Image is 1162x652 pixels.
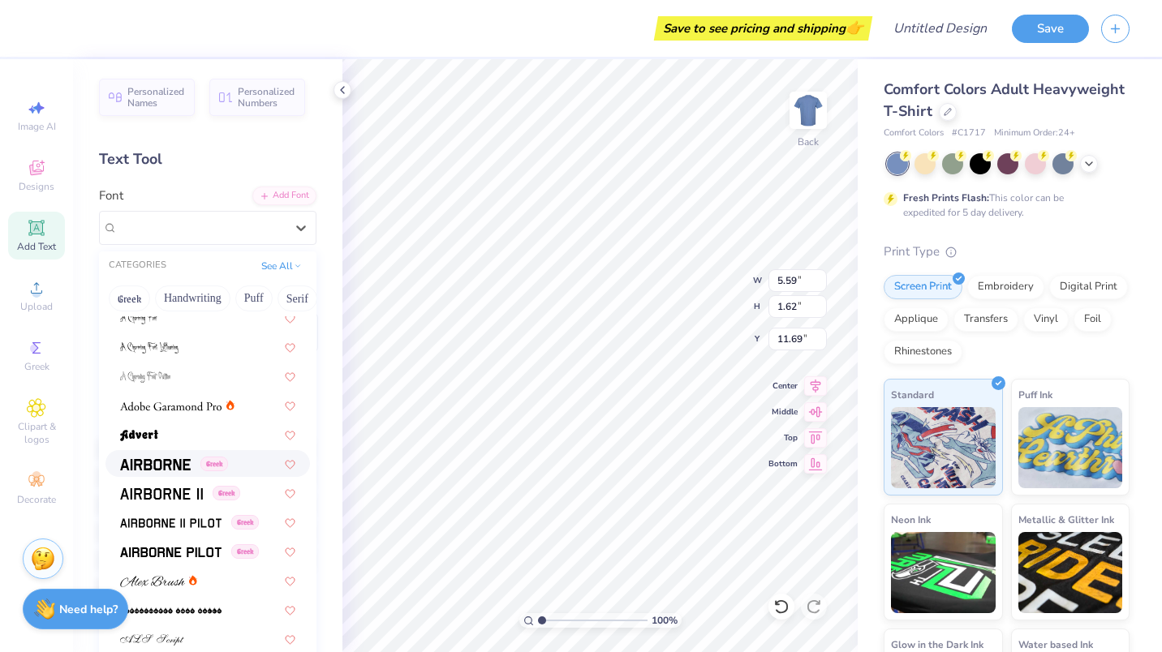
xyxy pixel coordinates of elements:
[120,430,158,441] img: Advert
[20,300,53,313] span: Upload
[99,148,316,170] div: Text Tool
[652,613,678,628] span: 100 %
[1074,307,1112,332] div: Foil
[200,457,228,471] span: Greek
[903,191,989,204] strong: Fresh Prints Flash:
[120,459,191,470] img: Airborne
[891,532,996,613] img: Neon Ink
[109,259,166,272] div: CATEGORIES
[231,544,259,559] span: Greek
[884,275,962,299] div: Screen Print
[768,380,798,392] span: Center
[1018,532,1123,613] img: Metallic & Glitter Ink
[120,634,184,646] img: ALS Script
[1023,307,1069,332] div: Vinyl
[120,488,203,500] img: Airborne II
[120,401,222,412] img: Adobe Garamond Pro
[120,576,185,587] img: Alex Brush
[252,187,316,205] div: Add Font
[903,191,1103,220] div: This color can be expedited for 5 day delivery.
[120,371,170,383] img: A Charming Font Outline
[99,187,123,205] label: Font
[120,605,222,616] img: AlphaShapes xmas balls
[127,86,185,109] span: Personalized Names
[278,285,317,311] button: Serif
[1012,15,1089,43] button: Save
[891,511,931,528] span: Neon Ink
[768,406,798,418] span: Middle
[952,127,986,140] span: # C1717
[846,18,863,37] span: 👉
[120,313,158,324] img: A Charming Font
[884,340,962,364] div: Rhinestones
[658,16,868,41] div: Save to see pricing and shipping
[17,240,56,253] span: Add Text
[1018,407,1123,488] img: Puff Ink
[768,458,798,470] span: Bottom
[1018,511,1114,528] span: Metallic & Glitter Ink
[792,94,824,127] img: Back
[953,307,1018,332] div: Transfers
[967,275,1044,299] div: Embroidery
[18,120,56,133] span: Image AI
[155,285,230,311] button: Handwriting
[19,180,54,193] span: Designs
[1018,386,1052,403] span: Puff Ink
[231,515,259,530] span: Greek
[8,420,65,446] span: Clipart & logos
[768,432,798,444] span: Top
[109,285,150,311] button: Greek
[235,285,273,311] button: Puff
[1049,275,1128,299] div: Digital Print
[798,135,819,149] div: Back
[994,127,1075,140] span: Minimum Order: 24 +
[238,86,295,109] span: Personalized Numbers
[120,517,222,529] img: Airborne II Pilot
[884,79,1125,121] span: Comfort Colors Adult Heavyweight T-Shirt
[256,258,307,274] button: See All
[880,12,1000,45] input: Untitled Design
[884,127,944,140] span: Comfort Colors
[24,360,49,373] span: Greek
[120,547,222,558] img: Airborne Pilot
[884,242,1130,261] div: Print Type
[17,493,56,506] span: Decorate
[59,602,118,617] strong: Need help?
[891,407,996,488] img: Standard
[884,307,949,332] div: Applique
[213,486,240,500] span: Greek
[891,386,934,403] span: Standard
[120,342,179,354] img: A Charming Font Leftleaning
